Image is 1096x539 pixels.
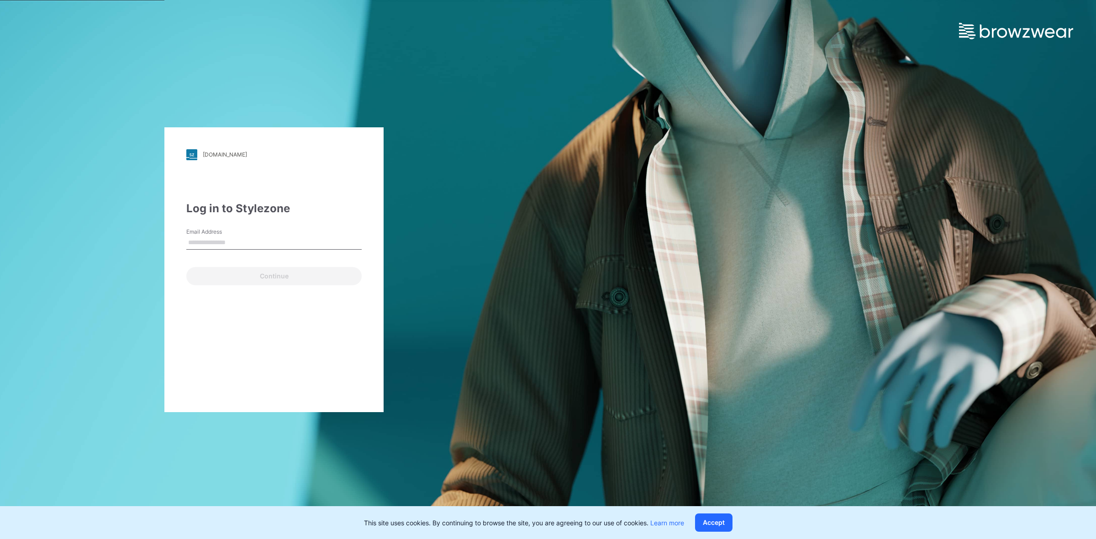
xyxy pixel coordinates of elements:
img: stylezone-logo.562084cfcfab977791bfbf7441f1a819.svg [186,149,197,160]
div: [DOMAIN_NAME] [203,151,247,158]
div: Log in to Stylezone [186,200,362,217]
img: browzwear-logo.e42bd6dac1945053ebaf764b6aa21510.svg [959,23,1073,39]
label: Email Address [186,228,250,236]
a: Learn more [650,519,684,527]
a: [DOMAIN_NAME] [186,149,362,160]
p: This site uses cookies. By continuing to browse the site, you are agreeing to our use of cookies. [364,518,684,528]
button: Accept [695,513,732,532]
